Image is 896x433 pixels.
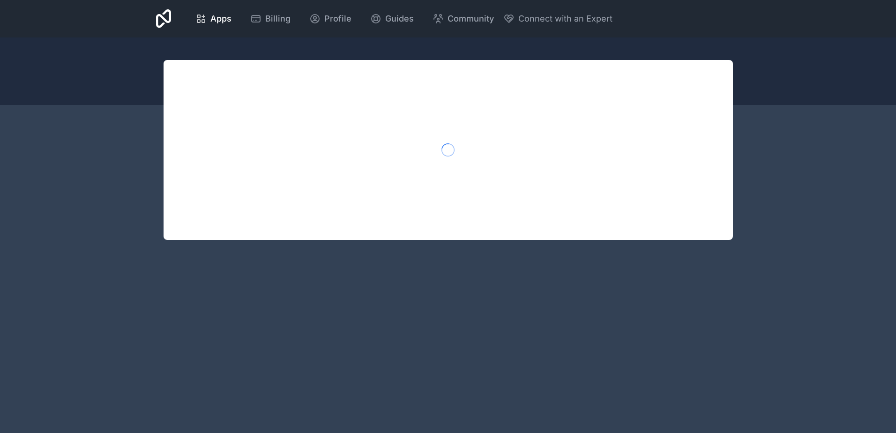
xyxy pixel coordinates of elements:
a: Guides [363,8,421,29]
span: Apps [210,12,231,25]
button: Connect with an Expert [503,12,612,25]
span: Billing [265,12,291,25]
a: Profile [302,8,359,29]
a: Apps [188,8,239,29]
span: Connect with an Expert [518,12,612,25]
span: Profile [324,12,351,25]
a: Community [425,8,501,29]
a: Billing [243,8,298,29]
span: Community [448,12,494,25]
span: Guides [385,12,414,25]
